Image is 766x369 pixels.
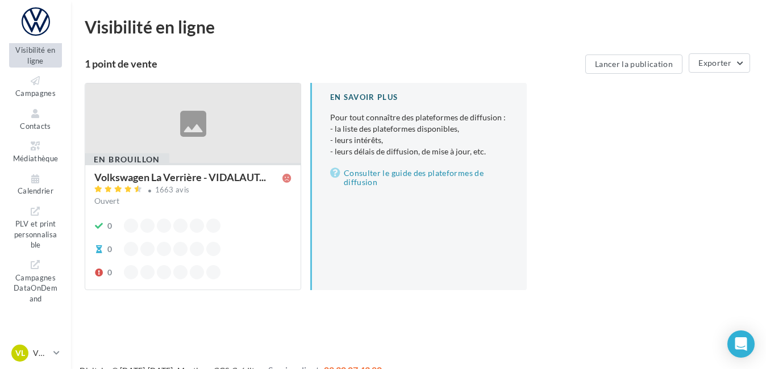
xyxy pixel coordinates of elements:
[107,220,112,232] div: 0
[15,347,25,359] span: VL
[107,267,112,278] div: 0
[18,187,53,196] span: Calendrier
[107,244,112,255] div: 0
[585,54,682,74] button: Lancer la publication
[9,342,62,364] a: VL VW LA VERRIERE
[155,186,190,194] div: 1663 avis
[20,121,51,131] span: Contacts
[330,92,509,103] div: En savoir plus
[85,153,169,166] div: En brouillon
[330,135,509,146] li: - leurs intérêts,
[94,172,266,182] span: Volkswagen La Verrière - VIDALAUT...
[330,166,509,189] a: Consulter le guide des plateformes de diffusion
[9,105,62,133] a: Contacts
[689,53,750,73] button: Exporter
[15,89,56,98] span: Campagnes
[14,217,57,249] span: PLV et print personnalisable
[727,330,755,358] div: Open Intercom Messenger
[94,184,292,198] a: 1663 avis
[9,203,62,252] a: PLV et print personnalisable
[33,347,49,359] p: VW LA VERRIERE
[698,58,731,68] span: Exporter
[330,123,509,135] li: - la liste des plateformes disponibles,
[9,170,62,198] a: Calendrier
[9,72,62,100] a: Campagnes
[85,58,581,69] div: 1 point de vente
[330,146,509,157] li: - leurs délais de diffusion, de mise à jour, etc.
[9,256,62,305] a: Campagnes DataOnDemand
[85,18,752,35] div: Visibilité en ligne
[15,45,55,65] span: Visibilité en ligne
[14,271,57,303] span: Campagnes DataOnDemand
[94,196,119,206] span: Ouvert
[13,154,59,163] span: Médiathèque
[9,29,62,68] a: Visibilité en ligne
[330,112,509,157] p: Pour tout connaître des plateformes de diffusion :
[9,137,62,165] a: Médiathèque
